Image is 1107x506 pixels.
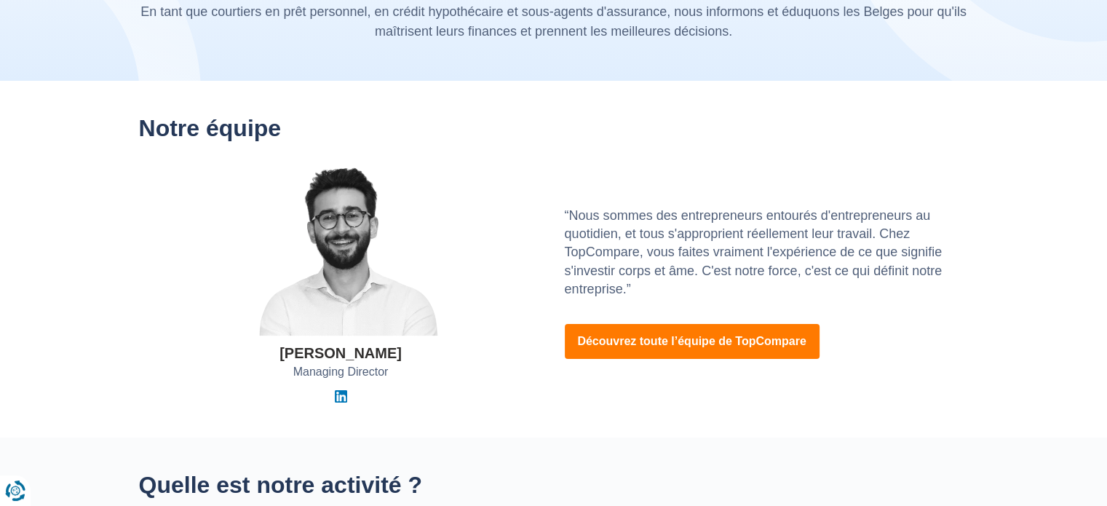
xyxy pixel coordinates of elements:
[565,207,969,299] p: “Nous sommes des entrepreneurs entourés d'entrepreneurs au quotidien, et tous s'approprient réell...
[224,163,457,336] img: Elvedin Vejzovic
[335,390,347,403] img: Linkedin Elvedin Vejzovic
[293,364,389,381] span: Managing Director
[279,343,402,364] div: [PERSON_NAME]
[139,116,969,141] h2: Notre équipe
[139,473,969,498] h2: Quelle est notre activité ?
[565,324,820,359] a: Découvrez toute l’équipe de TopCompare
